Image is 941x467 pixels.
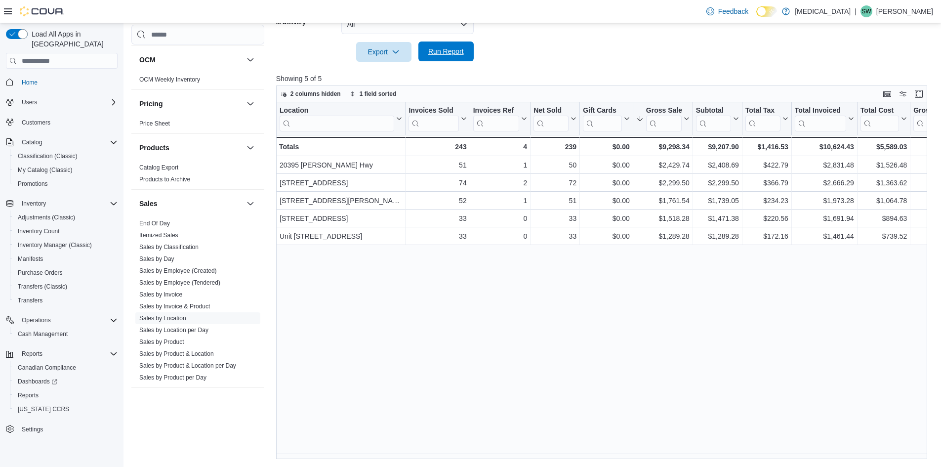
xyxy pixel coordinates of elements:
[18,198,118,210] span: Inventory
[139,338,184,346] span: Sales by Product
[139,143,243,153] button: Products
[14,376,61,387] a: Dashboards
[533,195,576,207] div: 51
[745,106,780,131] div: Total Tax
[860,106,899,116] div: Total Cost
[14,253,118,265] span: Manifests
[139,327,208,334] a: Sales by Location per Day
[139,120,170,127] a: Price Sheet
[18,348,118,360] span: Reports
[18,136,118,148] span: Catalog
[795,106,854,131] button: Total Invoiced
[14,212,79,223] a: Adjustments (Classic)
[245,198,256,210] button: Sales
[428,46,464,56] span: Run Report
[18,255,43,263] span: Manifests
[10,149,122,163] button: Classification (Classic)
[18,378,57,385] span: Dashboards
[696,230,739,242] div: $1,289.28
[14,295,118,306] span: Transfers
[897,88,909,100] button: Display options
[14,403,73,415] a: [US_STATE] CCRS
[795,106,846,116] div: Total Invoiced
[860,106,899,131] div: Total Cost
[18,424,47,435] a: Settings
[18,405,69,413] span: [US_STATE] CCRS
[409,106,466,131] button: Invoices Sold
[696,177,739,189] div: $2,299.50
[10,375,122,388] a: Dashboards
[10,402,122,416] button: [US_STATE] CCRS
[745,106,788,131] button: Total Tax
[745,177,788,189] div: $366.79
[18,314,55,326] button: Operations
[702,1,752,21] a: Feedback
[139,176,190,183] a: Products to Archive
[139,232,178,239] a: Itemized Sales
[18,136,46,148] button: Catalog
[876,5,933,17] p: [PERSON_NAME]
[10,177,122,191] button: Promotions
[22,350,42,358] span: Reports
[14,164,118,176] span: My Catalog (Classic)
[22,425,43,433] span: Settings
[245,98,256,110] button: Pricing
[10,361,122,375] button: Canadian Compliance
[860,159,907,171] div: $1,526.48
[795,177,854,189] div: $2,666.29
[139,279,220,286] a: Sales by Employee (Tendered)
[533,106,576,131] button: Net Sold
[22,79,38,86] span: Home
[860,106,907,131] button: Total Cost
[10,211,122,224] button: Adjustments (Classic)
[860,212,907,224] div: $894.63
[696,106,739,131] button: Subtotal
[139,350,214,357] a: Sales by Product & Location
[473,159,527,171] div: 1
[881,88,893,100] button: Keyboard shortcuts
[139,326,208,334] span: Sales by Location per Day
[14,164,77,176] a: My Catalog (Classic)
[409,141,466,153] div: 243
[22,119,50,127] span: Customers
[18,198,50,210] button: Inventory
[636,177,690,189] div: $2,299.50
[14,225,118,237] span: Inventory Count
[14,376,118,387] span: Dashboards
[756,6,777,17] input: Dark Mode
[139,374,206,382] span: Sales by Product per Day
[409,230,466,242] div: 33
[245,54,256,66] button: OCM
[22,200,46,208] span: Inventory
[139,255,174,262] a: Sales by Day
[2,197,122,211] button: Inventory
[18,166,73,174] span: My Catalog (Classic)
[533,159,576,171] div: 50
[139,220,170,227] a: End Of Day
[860,5,872,17] div: Sonny Wong
[533,230,576,242] div: 33
[583,230,630,242] div: $0.00
[360,90,397,98] span: 1 field sorted
[14,253,47,265] a: Manifests
[18,314,118,326] span: Operations
[718,6,748,16] span: Feedback
[18,117,54,128] a: Customers
[139,164,178,171] span: Catalog Export
[2,115,122,129] button: Customers
[18,152,78,160] span: Classification (Classic)
[139,267,217,274] a: Sales by Employee (Created)
[14,328,118,340] span: Cash Management
[636,159,690,171] div: $2,429.74
[473,195,527,207] div: 1
[276,74,934,84] p: Showing 5 of 5
[18,241,92,249] span: Inventory Manager (Classic)
[636,195,690,207] div: $1,761.54
[139,164,178,171] a: Catalog Export
[28,29,118,49] span: Load All Apps in [GEOGRAPHIC_DATA]
[795,5,851,17] p: [MEDICAL_DATA]
[14,403,118,415] span: Washington CCRS
[10,294,122,307] button: Transfers
[139,143,169,153] h3: Products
